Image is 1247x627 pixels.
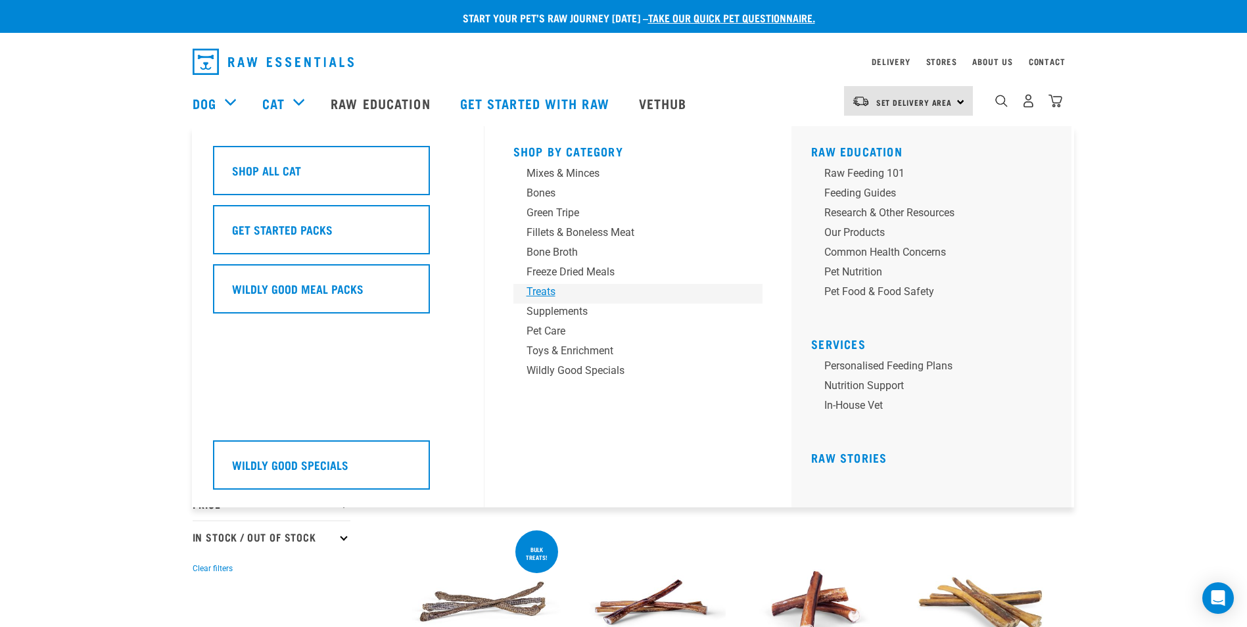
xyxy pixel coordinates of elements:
[824,284,1029,300] div: Pet Food & Food Safety
[972,59,1012,64] a: About Us
[872,59,910,64] a: Delivery
[527,205,732,221] div: Green Tripe
[811,358,1061,378] a: Personalised Feeding Plans
[824,225,1029,241] div: Our Products
[513,323,763,343] a: Pet Care
[513,166,763,185] a: Mixes & Minces
[811,185,1061,205] a: Feeding Guides
[513,244,763,264] a: Bone Broth
[232,280,364,297] h5: Wildly Good Meal Packs
[193,93,216,113] a: Dog
[527,225,732,241] div: Fillets & Boneless Meat
[876,100,953,104] span: Set Delivery Area
[811,337,1061,348] h5: Services
[447,77,626,129] a: Get started with Raw
[513,284,763,304] a: Treats
[811,244,1061,264] a: Common Health Concerns
[852,95,870,107] img: van-moving.png
[182,43,1066,80] nav: dropdown navigation
[811,454,887,461] a: Raw Stories
[824,166,1029,181] div: Raw Feeding 101
[213,205,463,264] a: Get Started Packs
[1029,59,1066,64] a: Contact
[213,146,463,205] a: Shop All Cat
[811,205,1061,225] a: Research & Other Resources
[824,244,1029,260] div: Common Health Concerns
[232,456,348,473] h5: Wildly Good Specials
[213,264,463,323] a: Wildly Good Meal Packs
[626,77,703,129] a: Vethub
[811,284,1061,304] a: Pet Food & Food Safety
[811,264,1061,284] a: Pet Nutrition
[824,264,1029,280] div: Pet Nutrition
[1048,94,1062,108] img: home-icon@2x.png
[648,14,815,20] a: take our quick pet questionnaire.
[527,264,732,280] div: Freeze Dried Meals
[527,185,732,201] div: Bones
[527,363,732,379] div: Wildly Good Specials
[513,363,763,383] a: Wildly Good Specials
[527,284,732,300] div: Treats
[193,521,350,553] p: In Stock / Out Of Stock
[513,205,763,225] a: Green Tripe
[811,378,1061,398] a: Nutrition Support
[811,166,1061,185] a: Raw Feeding 101
[213,440,463,499] a: Wildly Good Specials
[811,398,1061,417] a: In-house vet
[527,244,732,260] div: Bone Broth
[193,563,233,574] button: Clear filters
[513,343,763,363] a: Toys & Enrichment
[926,59,957,64] a: Stores
[513,264,763,284] a: Freeze Dried Meals
[824,185,1029,201] div: Feeding Guides
[824,205,1029,221] div: Research & Other Resources
[513,145,763,155] h5: Shop By Category
[513,225,763,244] a: Fillets & Boneless Meat
[232,221,333,238] h5: Get Started Packs
[193,49,354,75] img: Raw Essentials Logo
[262,93,285,113] a: Cat
[527,304,732,319] div: Supplements
[515,540,558,567] div: BULK TREATS!
[1022,94,1035,108] img: user.png
[995,95,1008,107] img: home-icon-1@2x.png
[527,323,732,339] div: Pet Care
[513,304,763,323] a: Supplements
[811,148,903,154] a: Raw Education
[232,162,301,179] h5: Shop All Cat
[811,225,1061,244] a: Our Products
[1202,582,1234,614] div: Open Intercom Messenger
[527,343,732,359] div: Toys & Enrichment
[513,185,763,205] a: Bones
[527,166,732,181] div: Mixes & Minces
[318,77,446,129] a: Raw Education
